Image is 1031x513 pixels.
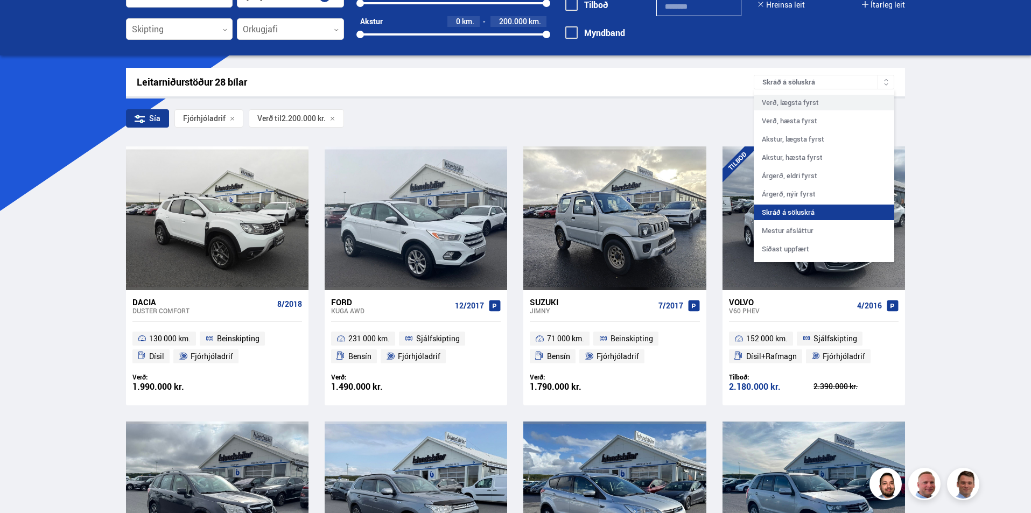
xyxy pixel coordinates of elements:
[282,114,326,123] span: 2.200.000 kr.
[530,382,615,391] div: 1.790.000 kr.
[348,350,371,363] span: Bensín
[149,332,191,345] span: 130 000 km.
[813,332,857,345] span: Sjálfskipting
[949,469,981,502] img: FbJEzSuNWCJXmdc-.webp
[746,350,797,363] span: Dísil+Rafmagn
[729,373,814,381] div: Tilboð:
[331,307,451,314] div: Kuga AWD
[331,382,416,391] div: 1.490.000 kr.
[565,28,625,38] label: Myndband
[754,75,894,89] div: Skráð á söluskrá
[132,373,218,381] div: Verð:
[523,290,706,405] a: Suzuki Jimny 7/2017 71 000 km. Beinskipting Bensín Fjórhjóladrif Verð: 1.790.000 kr.
[754,205,894,220] div: Skráð á söluskrá
[729,382,814,391] div: 2.180.000 kr.
[871,469,903,502] img: nhp88E3Fdnt1Opn2.png
[126,109,169,128] div: Sía
[398,350,440,363] span: Fjórhjóladrif
[137,76,754,88] div: Leitarniðurstöður 28 bílar
[658,301,683,310] span: 7/2017
[499,16,527,26] span: 200.000
[723,290,905,405] a: Volvo V60 PHEV 4/2016 152 000 km. Sjálfskipting Dísil+Rafmagn Fjórhjóladrif Tilboð: 2.180.000 kr....
[754,131,894,147] div: Akstur, lægsta fyrst
[348,332,390,345] span: 231 000 km.
[529,17,541,26] span: km.
[758,1,805,9] button: Hreinsa leit
[754,186,894,202] div: Árgerð, nýir fyrst
[360,17,383,26] div: Akstur
[331,373,416,381] div: Verð:
[183,114,226,123] span: Fjórhjóladrif
[746,332,788,345] span: 152 000 km.
[857,301,882,310] span: 4/2016
[132,382,218,391] div: 1.990.000 kr.
[530,307,654,314] div: Jimny
[530,297,654,307] div: Suzuki
[462,17,474,26] span: km.
[823,350,865,363] span: Fjórhjóladrif
[530,373,615,381] div: Verð:
[416,332,460,345] span: Sjálfskipting
[325,290,507,405] a: Ford Kuga AWD 12/2017 231 000 km. Sjálfskipting Bensín Fjórhjóladrif Verð: 1.490.000 kr.
[754,223,894,238] div: Mestur afsláttur
[132,297,273,307] div: Dacia
[9,4,41,37] button: Opna LiveChat spjallviðmót
[729,307,853,314] div: V60 PHEV
[456,16,460,26] span: 0
[754,95,894,110] div: Verð, lægsta fyrst
[191,350,233,363] span: Fjórhjóladrif
[862,1,905,9] button: Ítarleg leit
[217,332,259,345] span: Beinskipting
[754,168,894,184] div: Árgerð, eldri fyrst
[597,350,639,363] span: Fjórhjóladrif
[257,114,282,123] span: Verð til
[754,150,894,165] div: Akstur, hæsta fyrst
[455,301,484,310] span: 12/2017
[277,300,302,308] span: 8/2018
[547,350,570,363] span: Bensín
[910,469,942,502] img: siFngHWaQ9KaOqBr.png
[126,290,308,405] a: Dacia Duster COMFORT 8/2018 130 000 km. Beinskipting Dísil Fjórhjóladrif Verð: 1.990.000 kr.
[611,332,653,345] span: Beinskipting
[132,307,273,314] div: Duster COMFORT
[729,297,853,307] div: Volvo
[754,113,894,129] div: Verð, hæsta fyrst
[547,332,584,345] span: 71 000 km.
[754,241,894,257] div: Síðast uppfært
[149,350,164,363] span: Dísil
[813,383,899,390] div: 2.390.000 kr.
[331,297,451,307] div: Ford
